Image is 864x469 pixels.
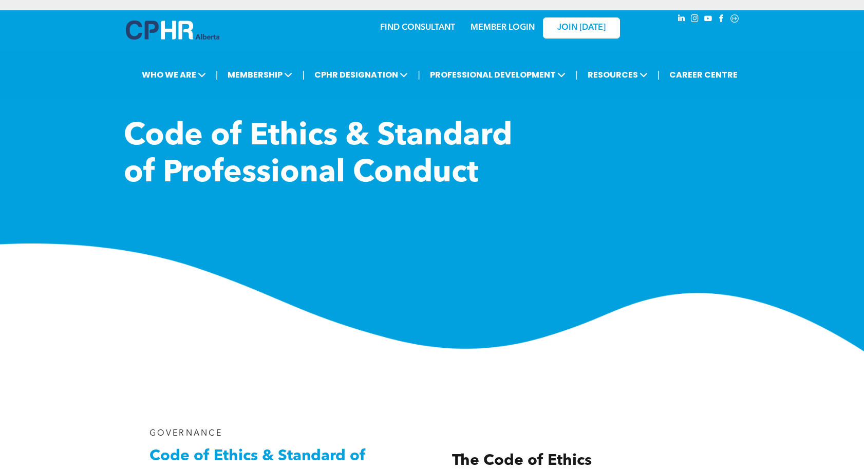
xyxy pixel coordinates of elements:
[716,13,727,27] a: facebook
[149,429,223,438] span: GOVERNANCE
[575,64,578,85] li: |
[702,13,713,27] a: youtube
[126,21,219,40] img: A blue and white logo for cp alberta
[216,64,218,85] li: |
[543,17,620,39] a: JOIN [DATE]
[675,13,687,27] a: linkedin
[418,64,420,85] li: |
[557,23,606,33] span: JOIN [DATE]
[380,24,455,32] a: FIND CONSULTANT
[139,65,209,84] span: WHO WE ARE
[689,13,700,27] a: instagram
[302,64,305,85] li: |
[666,65,741,84] a: CAREER CENTRE
[471,24,535,32] a: MEMBER LOGIN
[452,453,592,468] span: The Code of Ethics
[124,121,512,189] span: Code of Ethics & Standard of Professional Conduct
[224,65,295,84] span: MEMBERSHIP
[427,65,569,84] span: PROFESSIONAL DEVELOPMENT
[658,64,660,85] li: |
[585,65,651,84] span: RESOURCES
[311,65,411,84] span: CPHR DESIGNATION
[729,13,740,27] a: Social network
